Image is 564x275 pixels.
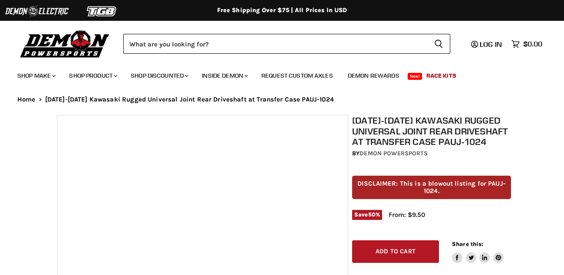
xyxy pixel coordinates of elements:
[507,38,547,50] a: $0.00
[467,40,507,48] a: Log in
[11,63,540,85] ul: Main menu
[352,149,511,158] div: by
[452,241,483,247] span: Share this:
[352,176,511,200] p: DISCLAIMER: This is a blowout listing for PAUJ-1024.
[376,248,416,255] span: Add to cart
[123,34,450,54] form: Product
[341,67,406,85] a: Demon Rewards
[352,240,439,263] button: Add to cart
[408,73,422,80] span: New!
[368,211,376,218] span: 50
[389,211,425,219] span: From: $9.50
[17,28,112,59] img: Demon Powersports
[427,34,450,54] button: Search
[480,40,502,49] span: Log in
[523,40,542,48] span: $0.00
[11,67,61,85] a: Shop Make
[45,96,334,103] span: [DATE]-[DATE] Kawasaki Rugged Universal Joint Rear Driveshaft at Transfer Case PAUJ-1024
[195,67,253,85] a: Inside Demon
[352,210,382,219] span: Save %
[124,67,194,85] a: Shop Discounted
[123,34,427,54] input: Search
[420,67,463,85] a: Race Kits
[360,150,427,157] a: Demon Powersports
[452,240,504,263] aside: Share this:
[352,115,511,147] h1: [DATE]-[DATE] Kawasaki Rugged Universal Joint Rear Driveshaft at Transfer Case PAUJ-1024
[255,67,340,85] a: Request Custom Axles
[4,3,69,20] img: Demon Electric Logo 2
[63,67,122,85] a: Shop Product
[69,3,135,20] img: TGB Logo 2
[17,96,36,103] a: Home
